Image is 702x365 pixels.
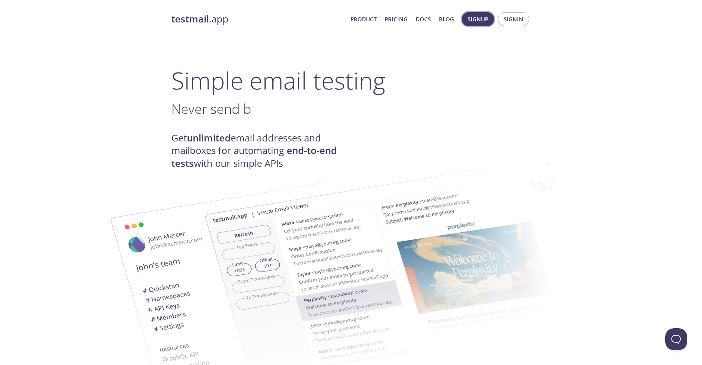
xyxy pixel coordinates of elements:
[187,131,231,144] strong: unlimited
[439,14,454,24] a: Blog
[504,14,523,24] span: Signin
[416,14,431,24] a: Docs
[171,144,337,169] strong: end-to-end tests
[385,14,408,24] a: Pricing
[462,12,494,26] button: Signup
[171,99,251,118] span: Never send b
[171,13,209,25] strong: testmail
[171,13,345,25] a: testmail.app
[171,66,531,95] h1: Simple email testing
[498,12,529,26] button: Signin
[350,14,377,24] a: Product
[665,328,687,350] iframe: Help Scout Beacon - Open
[171,132,351,170] h4: Get email addresses and mailboxes for automating with our simple APIs
[468,14,488,24] span: Signup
